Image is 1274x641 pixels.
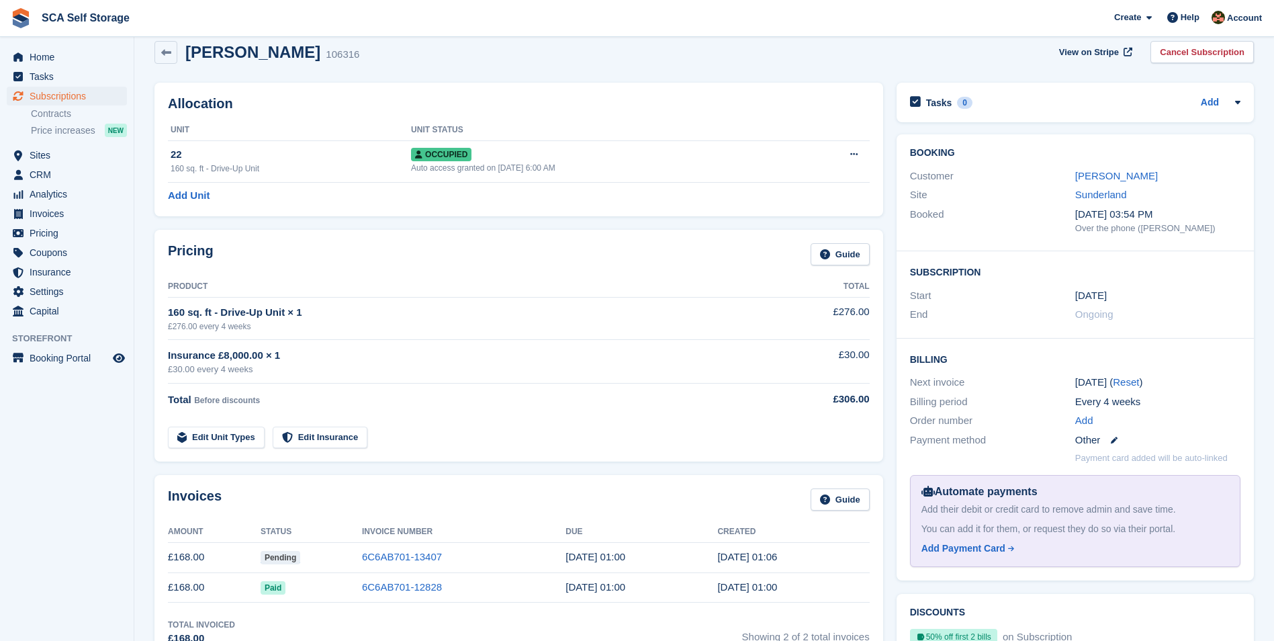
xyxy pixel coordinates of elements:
a: menu [7,48,127,67]
th: Status [261,521,362,543]
div: £306.00 [761,392,869,407]
div: Other [1075,433,1240,448]
span: Help [1181,11,1199,24]
h2: Invoices [168,488,222,511]
a: menu [7,67,127,86]
div: £30.00 every 4 weeks [168,363,761,376]
th: Total [761,276,869,298]
div: Next invoice [910,375,1075,390]
th: Product [168,276,761,298]
a: menu [7,349,127,368]
div: [DATE] ( ) [1075,375,1240,390]
h2: Allocation [168,96,870,112]
span: Invoices [30,204,110,223]
span: CRM [30,165,110,184]
span: Booking Portal [30,349,110,368]
div: Over the phone ([PERSON_NAME]) [1075,222,1240,235]
div: Add Payment Card [921,542,1005,556]
span: Settings [30,282,110,301]
a: 6C6AB701-12828 [362,581,442,593]
div: Customer [910,169,1075,184]
div: [DATE] 03:54 PM [1075,207,1240,222]
h2: Booking [910,148,1240,159]
a: menu [7,263,127,282]
div: You can add it for them, or request they do so via their portal. [921,522,1229,536]
a: Add Unit [168,188,210,204]
div: Auto access granted on [DATE] 6:00 AM [411,162,794,174]
a: Edit Unit Types [168,427,265,449]
span: Sites [30,146,110,165]
img: Sarah Race [1212,11,1225,24]
span: Home [30,48,110,67]
th: Unit [168,120,411,141]
a: Cancel Subscription [1150,41,1254,63]
span: Paid [261,581,285,595]
span: Subscriptions [30,87,110,105]
a: Guide [811,488,870,511]
h2: Subscription [910,265,1240,278]
span: Occupied [411,148,471,161]
a: Add Payment Card [921,542,1224,556]
a: View on Stripe [1054,41,1135,63]
a: SCA Self Storage [36,7,135,29]
span: Before discounts [194,396,260,405]
div: 22 [171,147,411,163]
td: £168.00 [168,572,261,603]
span: Coupons [30,243,110,262]
td: £30.00 [761,340,869,384]
span: Tasks [30,67,110,86]
div: NEW [105,124,127,137]
a: menu [7,243,127,262]
span: Total [168,394,191,405]
div: Add their debit or credit card to remove admin and save time. [921,503,1229,517]
td: £168.00 [168,542,261,572]
a: menu [7,204,127,223]
span: Analytics [30,185,110,204]
a: [PERSON_NAME] [1075,170,1158,181]
div: End [910,307,1075,323]
span: View on Stripe [1059,46,1119,59]
div: Automate payments [921,484,1229,500]
div: 106316 [326,47,359,62]
a: menu [7,282,127,301]
p: Payment card added will be auto-linked [1075,452,1228,465]
div: 160 sq. ft - Drive-Up Unit [171,163,411,175]
span: Create [1114,11,1141,24]
a: menu [7,165,127,184]
th: Unit Status [411,120,794,141]
h2: Billing [910,352,1240,366]
div: Booked [910,207,1075,235]
a: Guide [811,243,870,265]
a: menu [7,224,127,243]
div: Every 4 weeks [1075,394,1240,410]
a: menu [7,185,127,204]
div: Insurance £8,000.00 × 1 [168,348,761,364]
a: Preview store [111,350,127,366]
time: 2025-09-06 00:00:00 UTC [565,581,625,593]
th: Invoice Number [362,521,565,543]
th: Due [565,521,717,543]
span: Account [1227,11,1262,25]
th: Amount [168,521,261,543]
a: Edit Insurance [273,427,368,449]
span: Price increases [31,124,95,137]
span: Capital [30,302,110,320]
div: 160 sq. ft - Drive-Up Unit × 1 [168,305,761,320]
div: Order number [910,413,1075,429]
a: Contracts [31,108,127,120]
h2: Discounts [910,607,1240,618]
div: Start [910,288,1075,304]
span: Storefront [12,332,134,345]
a: menu [7,87,127,105]
h2: Pricing [168,243,214,265]
div: Payment method [910,433,1075,448]
div: £276.00 every 4 weeks [168,320,761,333]
time: 2025-09-05 00:00:00 UTC [1075,288,1107,304]
div: Billing period [910,394,1075,410]
time: 2025-09-05 00:00:26 UTC [717,581,777,593]
time: 2025-10-03 00:06:44 UTC [717,551,777,562]
span: Pricing [30,224,110,243]
div: Total Invoiced [168,619,235,631]
a: Add [1075,413,1093,429]
div: 0 [957,97,972,109]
